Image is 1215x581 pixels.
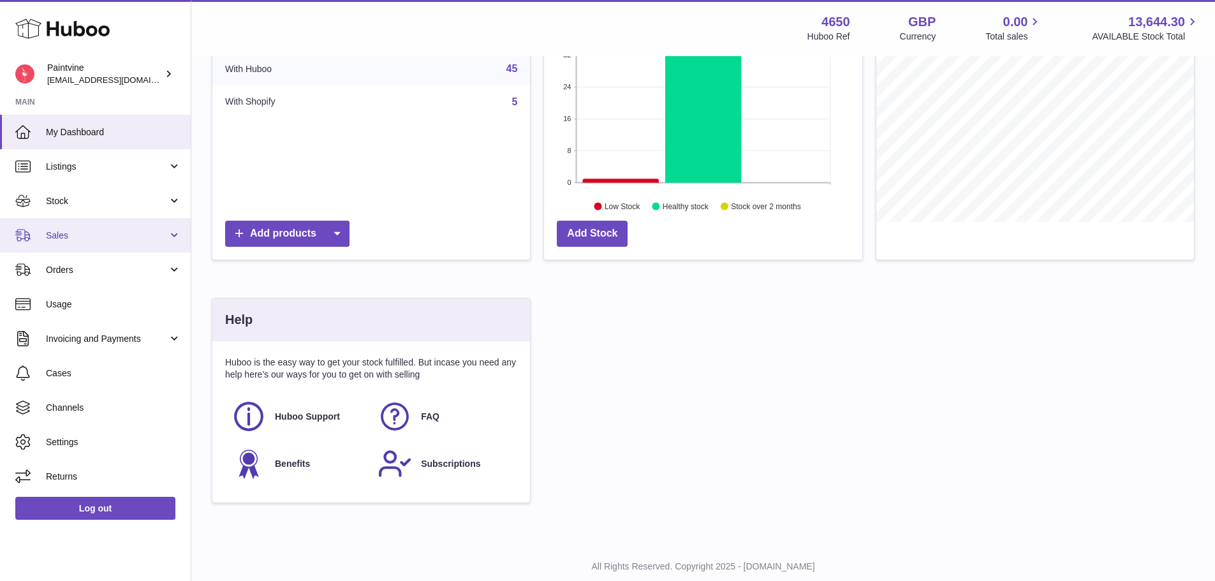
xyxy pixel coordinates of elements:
text: 16 [564,115,571,122]
span: FAQ [421,411,439,423]
a: 45 [506,63,518,74]
span: Stock [46,195,168,207]
span: Sales [46,230,168,242]
text: Low Stock [605,202,640,210]
span: Channels [46,402,181,414]
img: euan@paintvine.co.uk [15,64,34,84]
span: Benefits [275,458,310,470]
a: Add Stock [557,221,628,247]
text: Stock over 2 months [732,202,801,210]
span: [EMAIL_ADDRESS][DOMAIN_NAME] [47,75,188,85]
td: With Shopify [212,85,384,119]
text: 0 [568,179,571,186]
span: Settings [46,436,181,448]
text: Healthy stock [663,202,709,210]
text: 24 [564,83,571,91]
span: Huboo Support [275,411,340,423]
a: Huboo Support [232,399,365,434]
span: Cases [46,367,181,379]
p: All Rights Reserved. Copyright 2025 - [DOMAIN_NAME] [202,561,1205,573]
a: 0.00 Total sales [985,13,1042,43]
text: 8 [568,147,571,154]
text: 32 [564,51,571,59]
td: With Huboo [212,52,384,85]
a: Subscriptions [378,446,511,481]
a: FAQ [378,399,511,434]
span: Total sales [985,31,1042,43]
strong: GBP [908,13,936,31]
span: Listings [46,161,168,173]
span: 13,644.30 [1128,13,1185,31]
strong: 4650 [821,13,850,31]
a: Add products [225,221,350,247]
span: My Dashboard [46,126,181,138]
span: Returns [46,471,181,483]
span: Orders [46,264,168,276]
span: 0.00 [1003,13,1028,31]
a: 13,644.30 AVAILABLE Stock Total [1092,13,1200,43]
p: Huboo is the easy way to get your stock fulfilled. But incase you need any help here's our ways f... [225,357,517,381]
div: Currency [900,31,936,43]
a: Benefits [232,446,365,481]
span: Subscriptions [421,458,480,470]
div: Huboo Ref [807,31,850,43]
h3: Help [225,311,253,328]
a: Log out [15,497,175,520]
span: Usage [46,298,181,311]
div: Paintvine [47,62,162,86]
span: Invoicing and Payments [46,333,168,345]
a: 5 [512,96,517,107]
span: AVAILABLE Stock Total [1092,31,1200,43]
